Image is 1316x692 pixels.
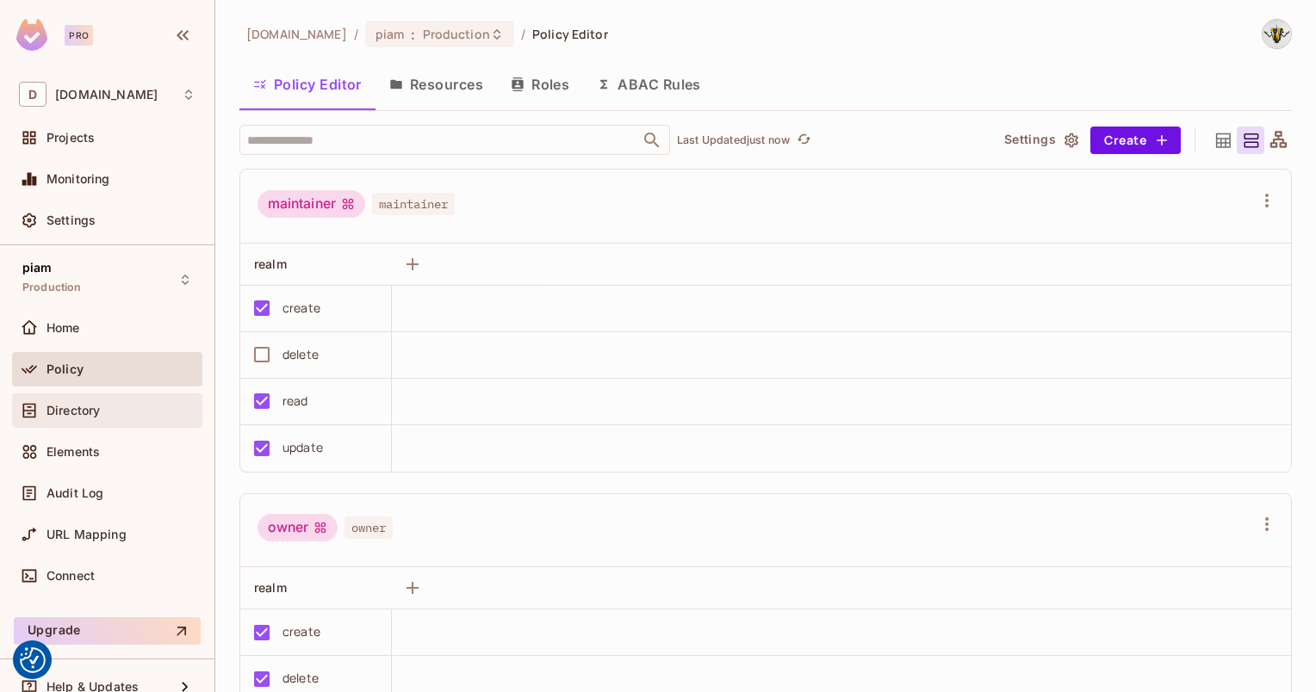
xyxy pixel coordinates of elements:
span: Policy Editor [532,26,608,42]
p: Last Updated just now [677,133,790,147]
div: create [282,299,320,318]
div: delete [282,669,319,688]
span: Monitoring [47,172,110,186]
li: / [521,26,525,42]
img: SReyMgAAAABJRU5ErkJggg== [16,19,47,51]
button: Consent Preferences [20,647,46,673]
div: read [282,392,308,411]
span: Workspace: datev.de [55,88,158,102]
button: ABAC Rules [583,63,715,106]
button: Create [1090,127,1181,154]
button: Policy Editor [239,63,376,106]
div: owner [258,514,338,541]
span: refresh [797,132,811,149]
div: maintainer [258,190,365,218]
span: piam [22,261,53,275]
span: the active workspace [246,26,347,42]
img: Hartmann, Patrick [1263,20,1291,48]
span: Settings [47,213,96,227]
span: piam [376,26,405,42]
span: Home [47,321,80,335]
img: Revisit consent button [20,647,46,673]
div: create [282,622,320,641]
span: maintainer [372,193,455,215]
span: Audit Log [47,486,103,500]
button: Open [640,128,664,152]
button: refresh [793,130,814,151]
span: Policy [47,362,84,376]
span: Directory [47,404,100,417]
span: Projects [47,131,95,145]
span: Elements [47,445,100,459]
div: update [282,438,323,457]
li: / [354,26,358,42]
button: Settings [997,127,1083,154]
span: : [410,28,416,41]
span: Production [423,26,490,42]
div: delete [282,345,319,364]
span: D [19,82,47,107]
div: Pro [65,25,93,46]
span: URL Mapping [47,528,127,541]
span: Connect [47,569,95,583]
span: realm [254,580,287,595]
button: Resources [376,63,497,106]
button: Upgrade [14,617,201,645]
button: Roles [497,63,583,106]
span: realm [254,256,287,271]
span: owner [345,516,393,539]
span: Production [22,281,82,294]
span: Click to refresh data [790,130,814,151]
